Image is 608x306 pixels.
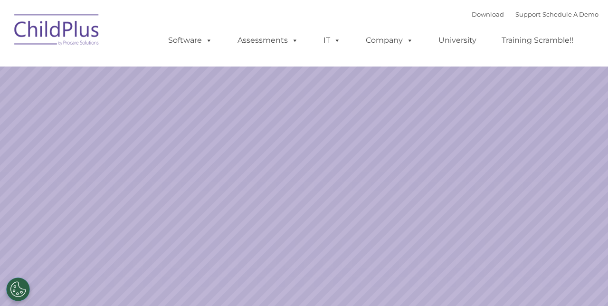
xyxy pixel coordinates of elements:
a: Assessments [228,31,308,50]
a: Software [159,31,222,50]
a: Support [515,10,541,18]
img: ChildPlus by Procare Solutions [9,8,104,55]
button: Cookies Settings [6,277,30,301]
a: Download [472,10,504,18]
a: Training Scramble!! [492,31,583,50]
a: Schedule A Demo [542,10,598,18]
font: | [472,10,598,18]
a: University [429,31,486,50]
a: IT [314,31,350,50]
iframe: Chat Widget [560,260,608,306]
a: Company [356,31,423,50]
